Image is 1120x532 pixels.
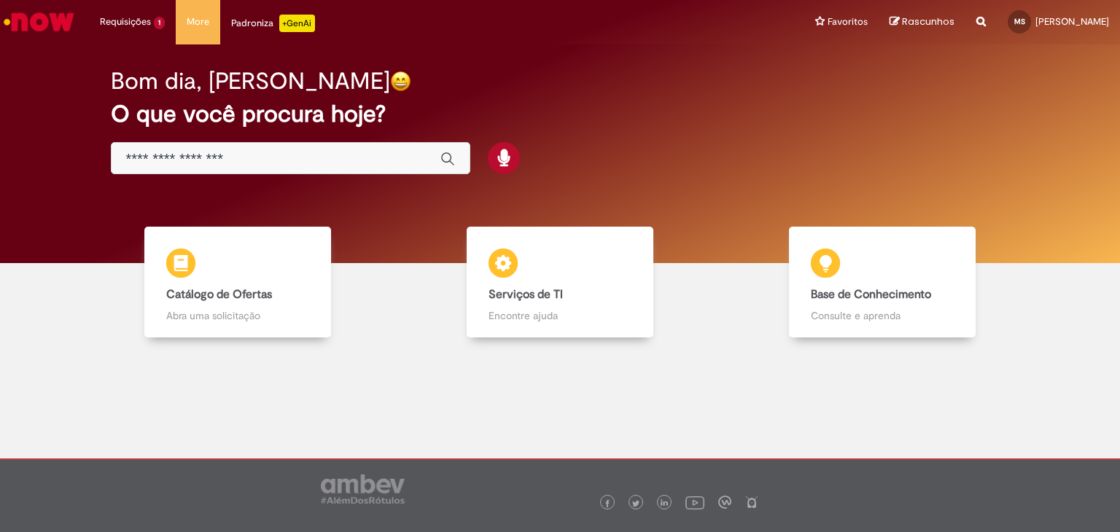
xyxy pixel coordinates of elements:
a: Catálogo de Ofertas Abra uma solicitação [77,227,399,338]
span: 1 [154,17,165,29]
img: logo_footer_youtube.png [685,493,704,512]
span: Requisições [100,15,151,29]
div: Padroniza [231,15,315,32]
img: logo_footer_linkedin.png [661,499,668,508]
img: logo_footer_facebook.png [604,500,611,507]
b: Catálogo de Ofertas [166,287,272,302]
b: Serviços de TI [489,287,563,302]
img: logo_footer_naosei.png [745,496,758,509]
span: Rascunhos [902,15,954,28]
span: MS [1014,17,1025,26]
h2: Bom dia, [PERSON_NAME] [111,69,390,94]
img: logo_footer_workplace.png [718,496,731,509]
a: Base de Conhecimento Consulte e aprenda [721,227,1043,338]
img: logo_footer_twitter.png [632,500,639,507]
p: Consulte e aprenda [811,308,954,323]
img: ServiceNow [1,7,77,36]
span: Favoritos [828,15,868,29]
p: Abra uma solicitação [166,308,309,323]
a: Rascunhos [890,15,954,29]
span: [PERSON_NAME] [1035,15,1109,28]
img: logo_footer_ambev_rotulo_gray.png [321,474,405,504]
p: Encontre ajuda [489,308,631,323]
p: +GenAi [279,15,315,32]
b: Base de Conhecimento [811,287,931,302]
h2: O que você procura hoje? [111,101,1010,127]
span: More [187,15,209,29]
img: happy-face.png [390,71,411,92]
a: Serviços de TI Encontre ajuda [399,227,721,338]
